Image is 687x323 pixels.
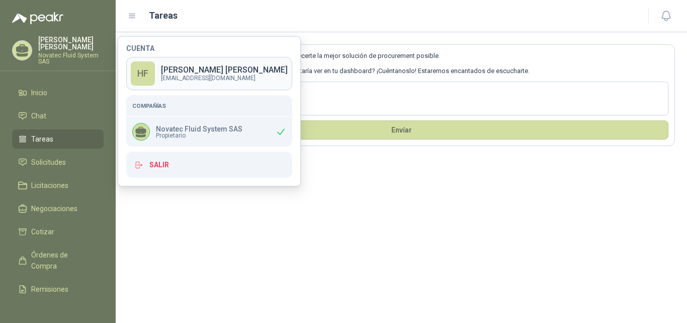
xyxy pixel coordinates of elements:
[12,176,104,195] a: Licitaciones
[134,51,668,61] p: En , nos importan tus necesidades y queremos ofrecerte la mejor solución de procurement posible.
[12,199,104,218] a: Negociaciones
[38,52,104,64] p: Novatec Fluid System SAS
[31,157,66,168] span: Solicitudes
[12,222,104,241] a: Cotizar
[156,125,242,133] p: Novatec Fluid System SAS
[31,284,68,295] span: Remisiones
[12,153,104,172] a: Solicitudes
[12,83,104,102] a: Inicio
[38,36,104,50] p: [PERSON_NAME] [PERSON_NAME]
[161,75,288,81] p: [EMAIL_ADDRESS][DOMAIN_NAME]
[31,226,54,237] span: Cotizar
[161,66,288,74] p: [PERSON_NAME] [PERSON_NAME]
[131,61,155,86] div: HF
[31,203,77,214] span: Negociaciones
[126,45,292,52] h4: Cuenta
[31,110,46,121] span: Chat
[126,57,292,90] a: HF[PERSON_NAME] [PERSON_NAME][EMAIL_ADDRESS][DOMAIN_NAME]
[126,152,292,178] button: Salir
[149,9,178,23] h1: Tareas
[12,106,104,125] a: Chat
[134,120,668,140] button: Envíar
[31,87,47,98] span: Inicio
[31,180,68,191] span: Licitaciones
[126,117,292,147] div: Novatec Fluid System SASPropietario
[31,249,94,272] span: Órdenes de Compra
[31,134,53,145] span: Tareas
[12,130,104,149] a: Tareas
[132,101,286,110] h5: Compañías
[156,133,242,139] span: Propietario
[134,66,668,76] p: ¿Tienes alguna sugerencia o petición sobre lo que te gustaría ver en tu dashboard? ¡Cuéntanoslo! ...
[12,12,63,24] img: Logo peakr
[12,280,104,299] a: Remisiones
[12,245,104,276] a: Órdenes de Compra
